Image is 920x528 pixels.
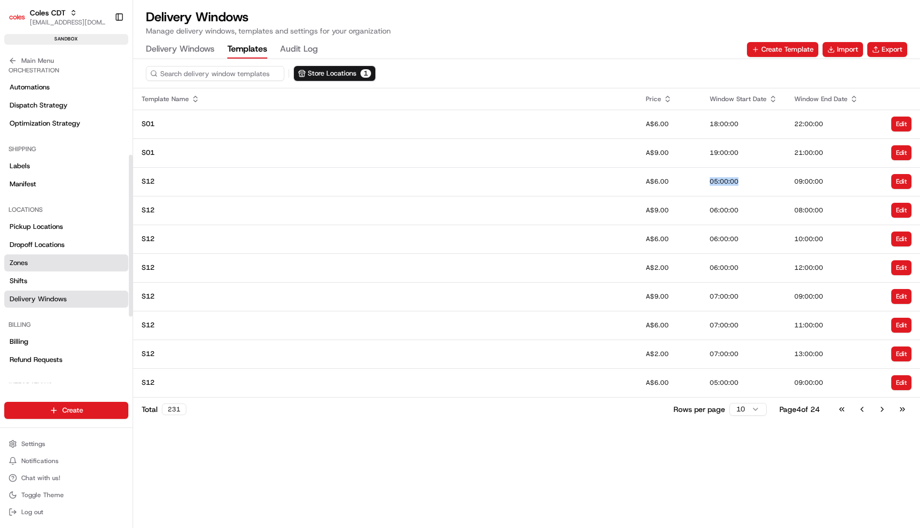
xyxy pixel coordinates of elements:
a: Optimization Strategy [4,115,128,132]
td: 18:00:00 [701,110,786,138]
a: Dropoff Locations [4,236,128,253]
a: Powered byPylon [75,180,129,188]
button: Create [4,402,128,419]
div: 💻 [90,155,98,164]
p: Manage delivery windows, templates and settings for your organization [146,26,391,36]
td: 09:00:00 [786,282,867,311]
td: 10:00:00 [786,225,867,253]
span: Toggle Theme [21,491,64,499]
td: A$6.00 [637,110,701,138]
span: S01 [142,119,154,129]
td: 08:00:00 [786,196,867,225]
span: 1 [360,69,371,78]
td: 13:00:00 [786,340,867,368]
span: Dropoff Locations [10,240,64,250]
span: Refund Requests [10,355,62,365]
span: Manifest [10,179,36,189]
td: A$6.00 [637,167,701,196]
input: Search delivery window templates [146,66,284,81]
span: Main Menu [21,56,54,65]
span: S01 [142,148,154,158]
a: Manifest [4,176,128,193]
span: Notifications [21,457,59,465]
span: Labels [10,161,30,171]
button: Toggle Theme [4,488,128,502]
td: 06:00:00 [701,253,786,282]
td: 09:00:00 [786,167,867,196]
span: S12 [142,177,154,186]
div: Window Start Date [710,95,777,103]
div: Integrations [4,377,128,394]
button: Start new chat [181,105,194,118]
td: 21:00:00 [786,138,867,167]
td: 07:00:00 [701,282,786,311]
span: Dispatch Strategy [10,101,68,110]
td: 19:00:00 [701,138,786,167]
td: 11:00:00 [786,311,867,340]
button: Coles CDT [30,7,65,18]
span: S12 [142,378,154,387]
button: Import [823,42,863,57]
a: Shifts [4,273,128,290]
span: Delivery Windows [10,294,67,304]
span: Zones [10,258,28,268]
span: Settings [21,440,45,448]
div: Start new chat [36,102,175,112]
a: Refund Requests [4,351,128,368]
button: [EMAIL_ADDRESS][DOMAIN_NAME] [30,18,106,27]
td: 07:00:00 [701,311,786,340]
div: We're available if you need us! [36,112,135,121]
span: Billing [10,337,28,346]
button: Edit [891,203,911,218]
td: A$6.00 [637,368,701,397]
button: Log out [4,505,128,519]
input: Clear [28,69,176,80]
button: Notifications [4,453,128,468]
td: A$2.00 [637,340,701,368]
a: 💻API Documentation [86,150,175,169]
td: 06:00:00 [701,196,786,225]
span: Shifts [10,276,27,286]
img: 1736555255976-a54dd68f-1ca7-489b-9aae-adbdc363a1c4 [11,102,30,121]
span: Knowledge Base [21,154,81,165]
button: Audit Log [280,40,318,59]
a: Labels [4,158,128,175]
h1: Delivery Windows [146,9,391,26]
td: 05:00:00 [701,167,786,196]
td: A$9.00 [637,196,701,225]
img: Coles CDT [9,9,26,26]
button: Edit [891,318,911,333]
a: Zones [4,254,128,271]
td: 06:00:00 [701,225,786,253]
td: 07:00:00 [701,340,786,368]
span: S12 [142,263,154,273]
div: Template Name [142,95,629,103]
button: Export [867,42,907,57]
button: Edit [891,375,911,390]
button: Delivery Windows [146,40,215,59]
div: Price [646,95,693,103]
span: S12 [142,349,154,359]
td: A$6.00 [637,225,701,253]
td: 09:00:00 [786,368,867,397]
button: Create Template [747,42,818,57]
div: Shipping [4,141,128,158]
div: Total [142,403,186,415]
span: Optimization Strategy [10,119,80,128]
span: S12 [142,234,154,244]
div: sandbox [4,34,128,45]
p: Rows per page [673,404,725,415]
div: Locations [4,201,128,218]
button: Edit [891,346,911,361]
div: Billing [4,316,128,333]
button: Edit [891,289,911,304]
a: Billing [4,333,128,350]
a: Dispatch Strategy [4,97,128,114]
td: 12:00:00 [786,253,867,282]
div: 📗 [11,155,19,164]
div: Window End Date [794,95,858,103]
a: Delivery Windows [4,291,128,308]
